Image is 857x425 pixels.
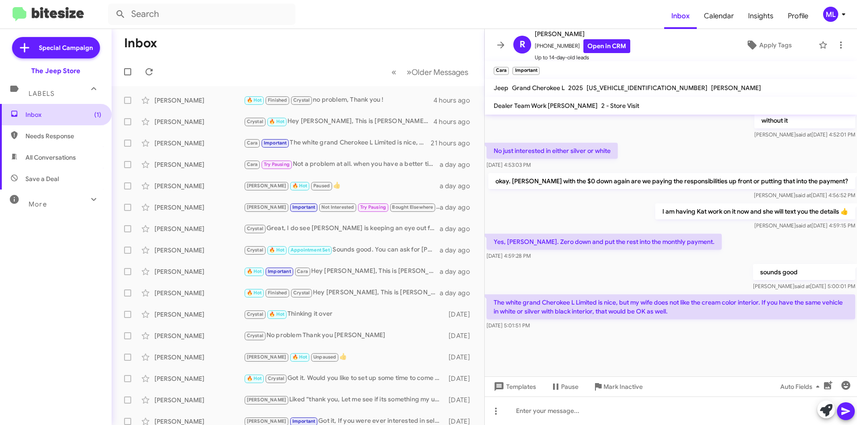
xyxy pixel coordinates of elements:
[492,379,536,395] span: Templates
[741,3,781,29] span: Insights
[268,97,287,103] span: Finished
[247,247,263,253] span: Crystal
[697,3,741,29] a: Calendar
[485,379,543,395] button: Templates
[487,234,722,250] p: Yes, [PERSON_NAME]. Zero down and put the rest into the monthly payment.
[25,132,101,140] span: Needs Response
[25,153,76,162] span: All Conversations
[247,354,287,360] span: [PERSON_NAME]
[244,309,444,319] div: Thinking it over
[154,396,244,404] div: [PERSON_NAME]
[444,396,477,404] div: [DATE]
[247,97,262,103] span: 🔥 Hot
[244,266,440,276] div: Hey [PERSON_NAME], This is [PERSON_NAME] lefthand sales manager at the jeep store in [GEOGRAPHIC_...
[655,203,855,219] p: I am having Kat work on it now and she will text you the details 👍
[247,204,287,210] span: [PERSON_NAME]
[247,226,263,231] span: Crystal
[796,131,811,138] span: said at
[154,224,244,233] div: [PERSON_NAME]
[823,7,838,22] div: ML
[543,379,586,395] button: Pause
[494,84,508,92] span: Jeep
[401,63,474,81] button: Next
[244,352,444,362] div: 👍
[754,131,855,138] span: [PERSON_NAME] [DATE] 4:52:01 PM
[269,247,284,253] span: 🔥 Hot
[407,66,412,78] span: »
[94,110,101,119] span: (1)
[321,204,354,210] span: Not Interested
[487,294,855,319] p: The white grand Cherokee L Limited is nice, but my wife does not like the cream color interior. I...
[440,224,477,233] div: a day ago
[754,112,855,128] p: without it
[444,353,477,362] div: [DATE]
[154,139,244,148] div: [PERSON_NAME]
[360,204,386,210] span: Try Pausing
[293,97,310,103] span: Crystal
[603,379,643,395] span: Mark Inactive
[154,331,244,340] div: [PERSON_NAME]
[244,95,433,105] div: no problem, Thank you !
[247,183,287,189] span: [PERSON_NAME]
[313,183,330,189] span: Paused
[796,222,811,229] span: said at
[247,397,287,403] span: [PERSON_NAME]
[494,102,598,110] span: Dealer Team Work [PERSON_NAME]
[487,143,618,159] p: No just interested in either silver or white
[487,322,530,329] span: [DATE] 5:01:51 PM
[759,37,792,53] span: Apply Tags
[244,181,440,191] div: 👍
[781,3,815,29] span: Profile
[444,331,477,340] div: [DATE]
[12,37,100,58] a: Special Campaign
[440,267,477,276] div: a day ago
[25,174,59,183] span: Save a Deal
[440,182,477,190] div: a day ago
[535,29,630,39] span: [PERSON_NAME]
[108,4,295,25] input: Search
[494,67,509,75] small: Cara
[392,204,433,210] span: Bought Elsewhere
[39,43,93,52] span: Special Campaign
[154,246,244,255] div: [PERSON_NAME]
[247,268,262,274] span: 🔥 Hot
[268,375,284,381] span: Crystal
[247,161,258,167] span: Cara
[297,268,308,274] span: Cara
[723,37,814,53] button: Apply Tags
[269,119,284,124] span: 🔥 Hot
[244,202,440,212] div: Absolutely! Glad it worked out and you were able to get it. Good luck with the vehicle and let us...
[247,140,258,146] span: Cara
[795,192,811,198] span: said at
[244,223,440,234] div: Great, I do see [PERSON_NAME] is keeping an eye out for something particular for you. Should we g...
[247,375,262,381] span: 🔥 Hot
[269,311,284,317] span: 🔥 Hot
[440,203,477,212] div: a day ago
[154,310,244,319] div: [PERSON_NAME]
[754,222,855,229] span: [PERSON_NAME] [DATE] 4:59:15 PM
[29,90,54,98] span: Labels
[154,374,244,383] div: [PERSON_NAME]
[431,139,477,148] div: 21 hours ago
[444,374,477,383] div: [DATE]
[244,330,444,341] div: No problem Thank you [PERSON_NAME]
[387,63,474,81] nav: Page navigation example
[244,138,431,148] div: The white grand Cherokee L Limited is nice, but my wife does not like the cream color interior. I...
[412,67,468,77] span: Older Messages
[247,418,287,424] span: [PERSON_NAME]
[264,140,287,146] span: Important
[154,160,244,169] div: [PERSON_NAME]
[244,373,444,384] div: Got it. Would you like to set up some time to come in to explore your options ?
[292,204,316,210] span: Important
[561,379,578,395] span: Pause
[29,200,47,208] span: More
[31,66,80,75] div: The Jeep Store
[586,379,650,395] button: Mark Inactive
[664,3,697,29] span: Inbox
[601,102,639,110] span: 2 - Store Visit
[444,310,477,319] div: [DATE]
[244,245,440,255] div: Sounds good. You can ask for [PERSON_NAME] when you arrive.
[154,353,244,362] div: [PERSON_NAME]
[780,379,823,395] span: Auto Fields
